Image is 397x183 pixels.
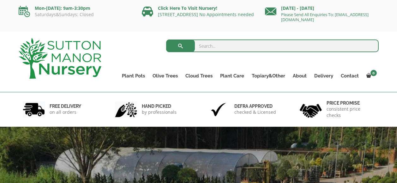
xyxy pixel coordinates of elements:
[115,101,137,118] img: 2.jpg
[50,109,81,115] p: on all orders
[289,71,310,80] a: About
[118,71,149,80] a: Plant Pots
[363,71,379,80] a: 0
[19,38,101,79] img: logo
[50,103,81,109] h6: FREE DELIVERY
[158,11,254,17] a: [STREET_ADDRESS] No Appointments needed
[19,12,132,17] p: Saturdays&Sundays: Closed
[23,101,45,118] img: 1.jpg
[327,106,375,119] p: consistent price checks
[300,100,322,119] img: 4.jpg
[248,71,289,80] a: Topiary&Other
[142,103,177,109] h6: hand picked
[327,100,375,106] h6: Price promise
[265,4,379,12] p: [DATE] - [DATE]
[337,71,363,80] a: Contact
[310,71,337,80] a: Delivery
[149,71,182,80] a: Olive Trees
[208,101,230,118] img: 3.jpg
[370,70,377,76] span: 0
[19,4,132,12] p: Mon-[DATE]: 9am-3:30pm
[142,109,177,115] p: by professionals
[158,5,217,11] a: Click Here To Visit Nursery!
[234,103,276,109] h6: Defra approved
[216,71,248,80] a: Plant Care
[281,12,369,22] a: Please Send All Enquiries To: [EMAIL_ADDRESS][DOMAIN_NAME]
[166,40,379,52] input: Search...
[182,71,216,80] a: Cloud Trees
[234,109,276,115] p: checked & Licensed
